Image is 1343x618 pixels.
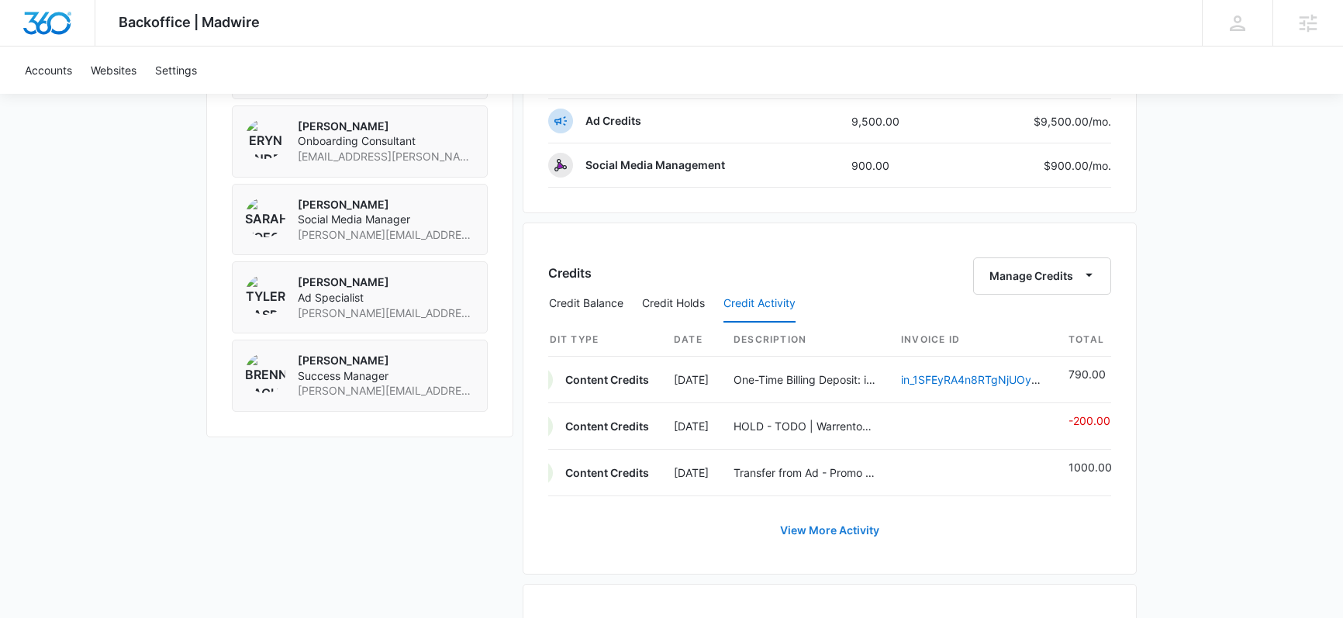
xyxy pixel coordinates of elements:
img: Sarah Voegtlin [245,197,285,237]
a: Settings [146,47,206,94]
p: Content Credits [565,465,649,481]
p: $900.00 [1038,157,1111,174]
p: Content Credits [565,419,649,434]
p: [DATE] [674,418,709,434]
span: Backoffice | Madwire [119,14,260,30]
p: One-Time Billing Deposit: in_1SFEyRA4n8RTgNjUOyQUWBuE [734,371,876,388]
img: Tyler Rasdon [245,274,285,315]
p: [PERSON_NAME] [298,197,475,212]
span: Social Media Manager [298,212,475,227]
p: 1000.00 [1069,459,1112,475]
a: Websites [81,47,146,94]
td: 9,500.00 [839,99,951,143]
th: Total [1056,323,1112,357]
span: Success Manager [298,368,475,384]
img: Brennan Rachman [245,353,285,393]
th: Date [661,323,721,357]
a: View More Activity [765,512,895,549]
button: Credit Activity [723,285,796,323]
p: [DATE] [674,371,709,388]
span: [PERSON_NAME][EMAIL_ADDRESS][PERSON_NAME][DOMAIN_NAME] [298,306,475,321]
th: Credit Type [528,323,661,357]
th: Description [721,323,889,357]
p: [PERSON_NAME] [298,353,475,368]
img: Eryn Anderson [245,119,285,159]
p: -200.00 [1069,413,1112,429]
h3: Credits [548,264,592,282]
button: Manage Credits [973,257,1111,295]
p: Content Credits [565,372,649,388]
span: [PERSON_NAME][EMAIL_ADDRESS][PERSON_NAME][DOMAIN_NAME] [298,227,475,243]
p: 790.00 [1069,366,1112,382]
span: /mo. [1089,159,1111,172]
button: Credit Holds [642,285,705,323]
span: [EMAIL_ADDRESS][PERSON_NAME][DOMAIN_NAME] [298,149,475,164]
span: /mo. [1089,115,1111,128]
p: [PERSON_NAME] [298,119,475,134]
p: [DATE] [674,464,709,481]
span: [PERSON_NAME][EMAIL_ADDRESS][PERSON_NAME][DOMAIN_NAME] [298,383,475,399]
td: 900.00 [839,143,951,188]
p: $9,500.00 [1034,113,1111,129]
span: Onboarding Consultant [298,133,475,149]
p: Ad Credits [585,113,641,129]
span: Ad Specialist [298,290,475,306]
p: Transfer from Ad - Promo credits Reallocation [734,464,876,481]
a: in_1SFEyRA4n8RTgNjUOyQUWBuE [901,373,1077,386]
button: Credit Balance [549,285,623,323]
p: Social Media Management [585,157,725,173]
th: Invoice ID [889,323,1056,357]
p: HOLD - TODO | Warrenton Steel M338548 | WP [DATE] [734,418,876,434]
p: [PERSON_NAME] [298,274,475,290]
a: Accounts [16,47,81,94]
